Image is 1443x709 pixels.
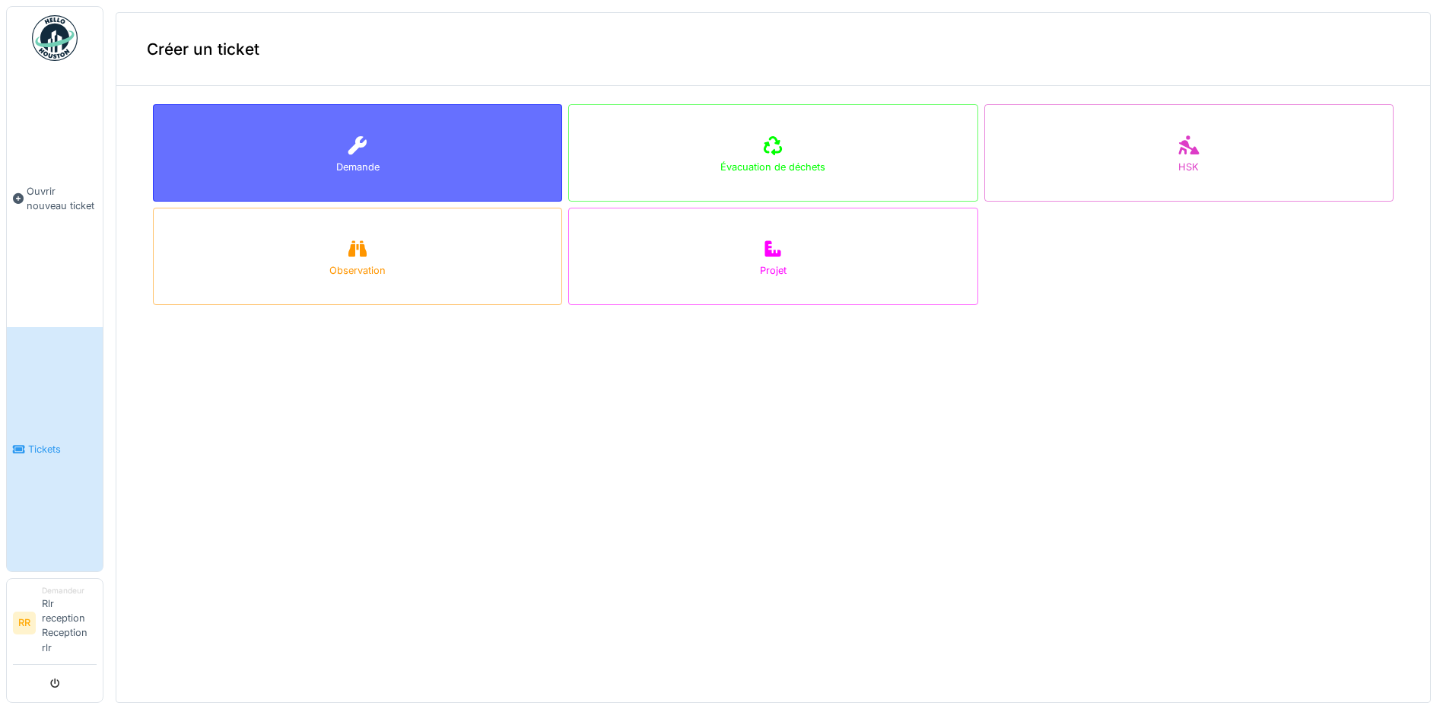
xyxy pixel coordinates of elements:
[336,160,380,174] div: Demande
[7,69,103,327] a: Ouvrir nouveau ticket
[116,13,1430,86] div: Créer un ticket
[1178,160,1199,174] div: HSK
[27,184,97,213] span: Ouvrir nouveau ticket
[720,160,825,174] div: Évacuation de déchets
[42,585,97,596] div: Demandeur
[13,585,97,665] a: RR DemandeurRlr reception Reception rlr
[32,15,78,61] img: Badge_color-CXgf-gQk.svg
[7,327,103,571] a: Tickets
[760,263,787,278] div: Projet
[42,585,97,661] li: Rlr reception Reception rlr
[329,263,386,278] div: Observation
[28,442,97,456] span: Tickets
[13,612,36,634] li: RR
